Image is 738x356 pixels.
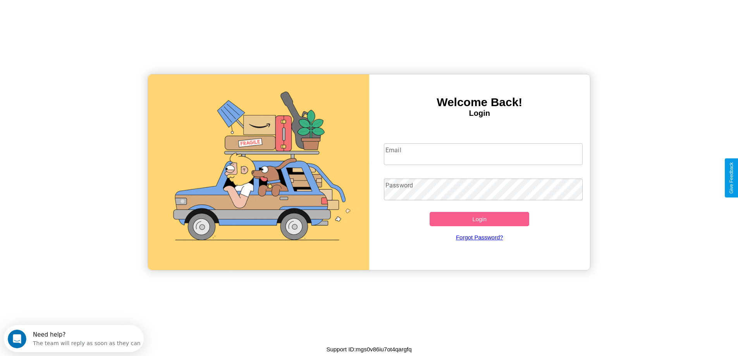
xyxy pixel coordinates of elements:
iframe: Intercom live chat discovery launcher [4,325,144,352]
h3: Welcome Back! [369,96,590,109]
iframe: Intercom live chat [8,330,26,348]
a: Forgot Password? [380,226,579,248]
img: gif [148,74,369,270]
div: Open Intercom Messenger [3,3,144,24]
div: The team will reply as soon as they can [29,13,137,21]
p: Support ID: mgs0v86iu7ot4qargfq [326,344,411,354]
div: Give Feedback [729,162,734,194]
button: Login [430,212,529,226]
h4: Login [369,109,590,118]
div: Need help? [29,7,137,13]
